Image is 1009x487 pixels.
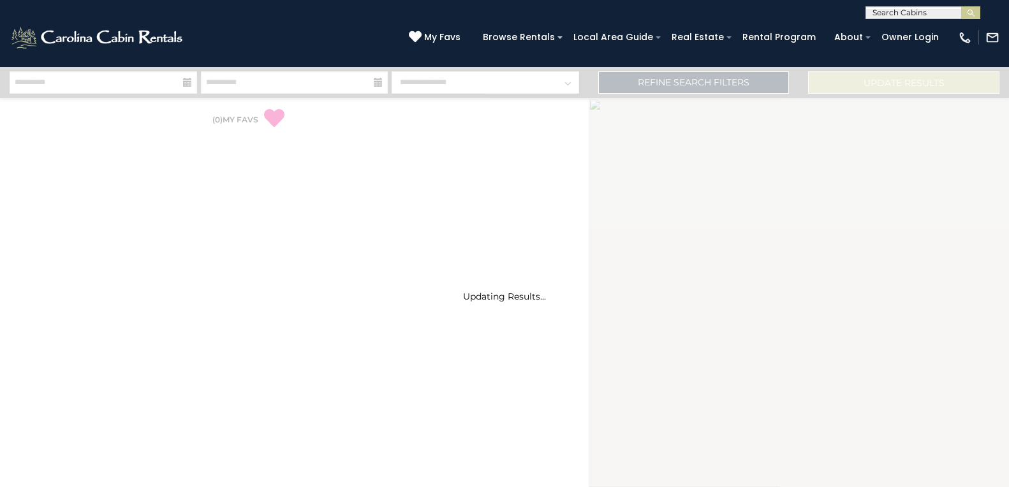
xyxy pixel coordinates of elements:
[409,31,464,45] a: My Favs
[985,31,999,45] img: mail-regular-white.png
[958,31,972,45] img: phone-regular-white.png
[736,27,822,47] a: Rental Program
[828,27,869,47] a: About
[875,27,945,47] a: Owner Login
[10,25,186,50] img: White-1-2.png
[567,27,659,47] a: Local Area Guide
[424,31,460,44] span: My Favs
[665,27,730,47] a: Real Estate
[476,27,561,47] a: Browse Rentals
